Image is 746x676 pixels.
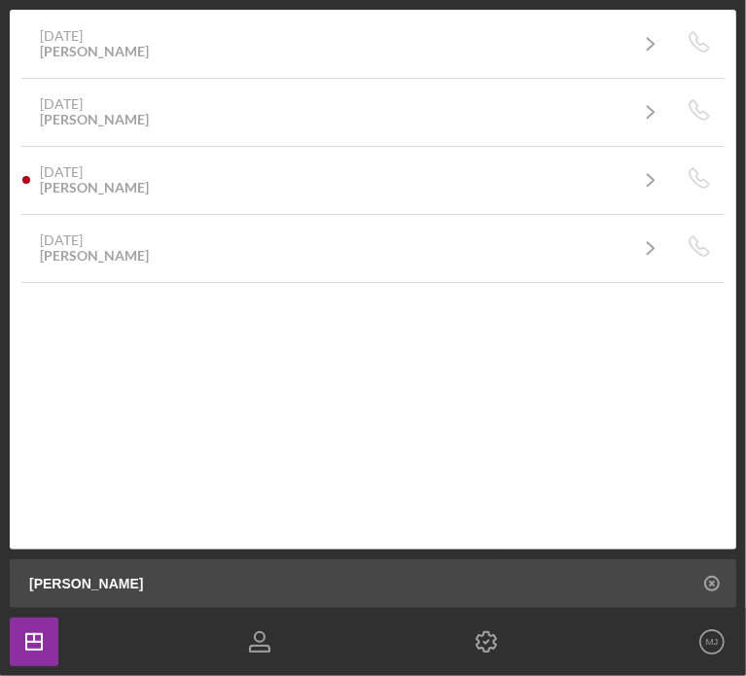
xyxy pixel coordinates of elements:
input: Search [19,559,736,608]
a: [DATE][PERSON_NAME] [22,224,675,272]
time: 2025-02-04 20:52 [40,96,83,112]
text: MJ [706,637,719,648]
div: [PERSON_NAME] [40,248,149,264]
div: [PERSON_NAME] [40,44,149,59]
a: [DATE][PERSON_NAME] [22,156,675,204]
time: 2024-02-22 16:22 [40,232,83,248]
div: [PERSON_NAME] [40,112,149,127]
time: 2024-08-13 15:47 [40,164,83,180]
button: MJ [688,618,736,666]
time: 2025-08-12 15:24 [40,28,83,44]
div: [PERSON_NAME] [40,180,149,196]
a: [DATE][PERSON_NAME] [22,19,675,68]
a: [DATE][PERSON_NAME] [22,88,675,136]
